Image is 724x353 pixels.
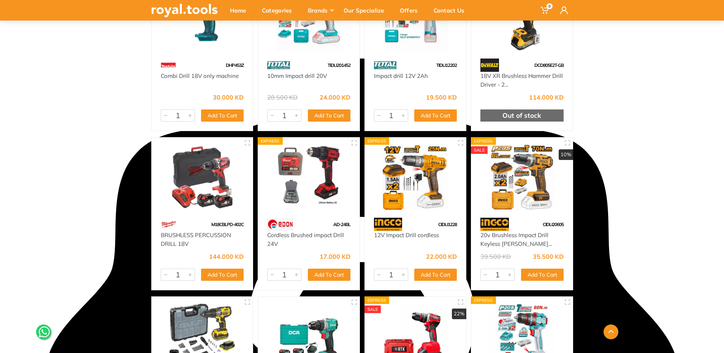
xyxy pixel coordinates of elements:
img: 112.webp [267,218,293,231]
button: Add To Cart [201,109,244,122]
div: Express [364,137,390,145]
div: 35.500 KD [533,253,564,260]
div: SALE [364,306,381,313]
div: 19.500 KD [426,94,457,100]
div: Home [225,2,257,18]
div: 144.000 KD [209,253,244,260]
img: Royal Tools - BRUSHLESS PERCUSSION DRILL 18V [158,144,246,210]
div: 30.000 KD [213,94,244,100]
button: Add To Cart [521,269,564,281]
div: 28.500 KD [267,94,298,100]
span: CIDLI1228 [438,222,457,227]
span: DCD805E2T-GB [534,62,564,68]
img: 91.webp [480,218,509,231]
img: 68.webp [161,218,177,231]
div: Brands [303,2,338,18]
span: CIDLI20605 [543,222,564,227]
span: AD-24BL [333,222,350,227]
span: DHP453Z [226,62,244,68]
img: royal.tools Logo [151,4,218,17]
a: Cordless Brushed impact Drill 24V [267,231,344,247]
img: 42.webp [161,59,176,72]
button: Add To Cart [308,109,350,122]
div: 22.000 KD [426,253,457,260]
button: Add To Cart [308,269,350,281]
a: 10mm Impact drill 20V [267,72,327,79]
a: Impact drill 12V 2Ah [374,72,428,79]
a: BRUSHLESS PERCUSSION DRILL 18V [161,231,231,247]
a: 18V XR Brushless Hammer Drill Driver - 2... [480,72,563,88]
button: Add To Cart [414,109,457,122]
span: TIDLI201452 [328,62,350,68]
button: Add To Cart [201,269,244,281]
div: SALE [471,146,488,154]
div: 39.500 KD [480,253,511,260]
div: 10% [559,149,573,160]
img: Royal Tools - 20v Brushless Impact Drill Keyless Chuck 70Nm [478,144,566,210]
div: Express [471,296,496,304]
img: Royal Tools - Cordless Brushed impact Drill 24V [265,144,353,210]
span: TIDLI12202 [436,62,457,68]
a: 12V Impact Drill cordless [374,231,439,239]
span: M18CBLPD-402C [211,222,244,227]
div: Express [471,137,496,145]
div: Contact Us [428,2,475,18]
div: Express [364,296,390,304]
span: 0 [547,3,553,9]
img: 86.webp [374,59,397,72]
div: Offers [394,2,428,18]
img: Royal Tools - 12V Impact Drill cordless [372,144,459,210]
div: Express [258,137,283,145]
img: 86.webp [267,59,290,72]
div: 24.000 KD [320,94,350,100]
div: Our Specialize [338,2,394,18]
div: 22% [452,309,466,319]
button: Add To Cart [414,269,457,281]
a: 20v Brushless Impact Drill Keyless [PERSON_NAME]... [480,231,552,247]
div: Categories [257,2,303,18]
img: 45.webp [480,59,499,72]
div: 114.000 KD [529,94,564,100]
a: Combi Drill 18V only machine [161,72,239,79]
img: 91.webp [374,218,402,231]
div: 17.000 KD [320,253,350,260]
div: Out of stock [480,109,564,122]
